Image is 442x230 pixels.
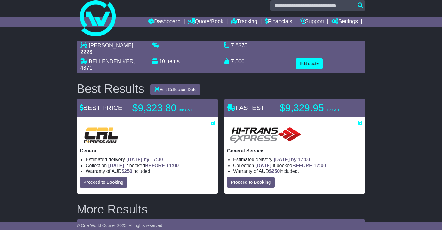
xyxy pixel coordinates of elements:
span: 12:00 [314,163,326,168]
span: 7.8375 [231,42,247,48]
li: Warranty of AUD included. [86,168,215,174]
span: , 2228 [80,42,135,55]
a: Financials [265,17,292,27]
img: HiTrans: General Service [227,126,304,145]
span: 250 [272,169,280,174]
button: Proceed to Booking [80,177,127,188]
a: Dashboard [148,17,180,27]
div: Best Results [74,82,147,95]
button: Proceed to Booking [227,177,275,188]
span: 7,500 [231,58,244,64]
li: Estimated delivery [233,157,362,162]
a: Tracking [231,17,257,27]
li: Warranty of AUD included. [233,168,362,174]
span: $ [121,169,132,174]
a: Support [300,17,324,27]
span: [DATE] by 17:00 [126,157,163,162]
span: inc GST [179,108,192,112]
p: $9,323.80 [132,102,207,114]
span: [DATE] [108,163,124,168]
li: Collection [233,163,362,168]
button: Edit quote [296,58,323,69]
span: © One World Courier 2025. All rights reserved. [77,223,164,228]
span: inc GST [327,108,339,112]
span: BEFORE [145,163,165,168]
a: Settings [331,17,358,27]
span: , 4871 [80,58,135,71]
a: Quote/Book [188,17,223,27]
li: Estimated delivery [86,157,215,162]
span: BELLENDEN KER [89,58,134,64]
span: if booked [108,163,179,168]
p: $9,329.95 [280,102,355,114]
p: General [80,148,215,154]
img: CRL: General [80,126,122,145]
span: [DATE] by 17:00 [274,157,310,162]
span: [PERSON_NAME] [89,42,133,48]
span: BEFORE [292,163,312,168]
p: General Service [227,148,362,154]
span: FASTEST [227,104,265,112]
span: 250 [124,169,132,174]
span: BEST PRICE [80,104,122,112]
span: 10 [159,58,165,64]
h2: More Results [77,203,365,216]
button: Edit Collection Date [150,84,201,95]
span: items [167,58,180,64]
span: 11:00 [166,163,179,168]
span: $ [269,169,280,174]
span: [DATE] [256,163,272,168]
span: if booked [256,163,326,168]
li: Collection [86,163,215,168]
